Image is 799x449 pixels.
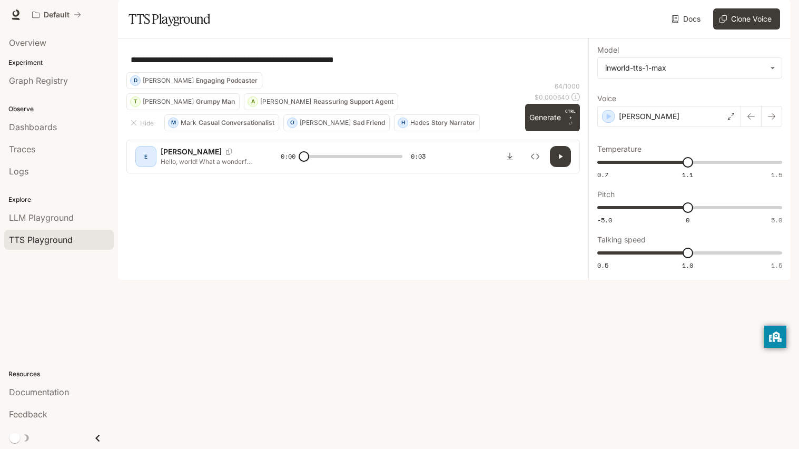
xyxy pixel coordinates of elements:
[713,8,780,30] button: Clone Voice
[129,8,210,30] h1: TTS Playground
[682,170,693,179] span: 1.1
[682,261,693,270] span: 1.0
[619,111,679,122] p: [PERSON_NAME]
[597,95,616,102] p: Voice
[669,8,705,30] a: Docs
[313,99,393,105] p: Reassuring Support Agent
[161,157,255,166] p: Hello, world! What a wonderful day to be a text-to-speech model!
[410,120,429,126] p: Hades
[605,63,765,73] div: inworld-tts-1-max
[300,120,351,126] p: [PERSON_NAME]
[199,120,274,126] p: Casual Conversationalist
[244,93,398,110] button: A[PERSON_NAME]Reassuring Support Agent
[771,216,782,224] span: 5.0
[196,99,235,105] p: Grumpy Man
[44,11,70,19] p: Default
[597,46,619,54] p: Model
[597,170,608,179] span: 0.7
[169,114,178,131] div: M
[597,236,646,243] p: Talking speed
[131,93,140,110] div: T
[597,216,612,224] span: -5.0
[161,147,222,157] p: [PERSON_NAME]
[143,77,194,84] p: [PERSON_NAME]
[164,114,279,131] button: MMarkCasual Conversationalist
[565,108,576,127] p: ⏎
[525,146,546,167] button: Inspect
[431,120,475,126] p: Story Narrator
[222,149,236,155] button: Copy Voice ID
[764,326,786,348] button: privacy banner
[196,77,258,84] p: Engaging Podcaster
[260,99,311,105] p: [PERSON_NAME]
[535,93,569,102] p: $ 0.000640
[126,93,240,110] button: T[PERSON_NAME]Grumpy Man
[525,104,580,131] button: GenerateCTRL +⏎
[27,4,86,25] button: All workspaces
[126,72,262,89] button: D[PERSON_NAME]Engaging Podcaster
[597,145,642,153] p: Temperature
[598,58,782,78] div: inworld-tts-1-max
[137,148,154,165] div: E
[131,72,140,89] div: D
[411,151,426,162] span: 0:03
[771,170,782,179] span: 1.5
[283,114,390,131] button: O[PERSON_NAME]Sad Friend
[597,261,608,270] span: 0.5
[398,114,408,131] div: H
[771,261,782,270] span: 1.5
[288,114,297,131] div: O
[126,114,160,131] button: Hide
[181,120,196,126] p: Mark
[555,82,580,91] p: 64 / 1000
[499,146,520,167] button: Download audio
[353,120,385,126] p: Sad Friend
[565,108,576,121] p: CTRL +
[248,93,258,110] div: A
[686,216,689,224] span: 0
[394,114,480,131] button: HHadesStory Narrator
[597,191,615,198] p: Pitch
[281,151,295,162] span: 0:00
[143,99,194,105] p: [PERSON_NAME]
